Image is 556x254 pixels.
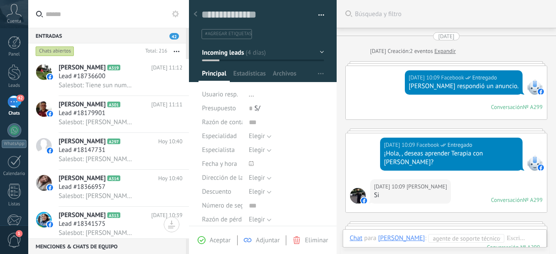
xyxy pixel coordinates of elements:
span: Aceptar [210,236,231,244]
img: icon [47,185,53,191]
a: avataricon[PERSON_NAME]A314Hoy 10:40Lead #18366957Salesbot: [PERSON_NAME], ¿quieres recibir noved... [28,170,189,206]
span: Presupuesto [202,104,236,112]
div: Creación: [370,47,456,56]
div: Especialidad [202,129,242,143]
span: Hoy 10:40 [158,137,182,146]
span: Lead #18736600 [59,72,106,81]
span: 2 eventos [410,47,433,56]
span: Fecha y hora [202,161,237,167]
div: 299 [487,244,540,251]
div: Leads [2,83,27,89]
img: icon [47,74,53,80]
span: Eliminar [305,236,328,244]
div: [DATE] 10:09 [374,182,407,191]
div: Chats [2,111,27,116]
span: Salesbot: [PERSON_NAME], ¿quieres recibir novedades y promociones de la Escuela Cetim? Déjanos tu... [59,229,135,237]
div: Usuario resp. [202,88,242,102]
span: A297 [107,139,120,144]
span: Lead #18341575 [59,220,106,228]
span: Cuenta [7,19,21,24]
span: para [364,234,376,243]
span: Salesbot: [PERSON_NAME], ¿quieres recibir novedades y promociones de la Escuela Cetim? Déjanos tu... [59,192,135,200]
span: ... [249,90,254,99]
div: Especialista [202,143,242,157]
span: Maria Carhuajulca [407,182,447,191]
div: ¡Hola, , deseas aprender Terapia con [PERSON_NAME]? [384,149,519,167]
div: Total: 216 [142,47,167,56]
span: A301 [107,102,120,107]
span: [PERSON_NAME] [59,100,106,109]
div: Descuento [202,185,242,199]
span: Lead #18179901 [59,109,106,118]
div: Calendario [2,171,27,177]
span: Entregado [472,73,497,82]
span: Elegir [249,188,265,196]
span: Estadísticas [233,69,266,82]
span: A319 [107,65,120,70]
div: Maria Carhuajulca [378,234,425,242]
img: icon [47,148,53,154]
div: Listas [2,201,27,207]
div: Razón de contacto [202,115,242,129]
span: 42 [169,33,179,40]
span: 1 [16,230,23,237]
span: [PERSON_NAME] [59,174,106,183]
div: [DATE] [370,47,387,56]
span: Salesbot: Tiene sun numero de whatsapp para darte la informacion? [59,81,135,89]
span: [PERSON_NAME] [59,137,106,146]
span: Dirección de la clínica [202,175,263,181]
span: [DATE] 11:11 [151,100,182,109]
a: avataricon[PERSON_NAME]A319[DATE] 11:12Lead #18736600Salesbot: Tiene sun numero de whatsapp para ... [28,59,189,96]
div: № A299 [523,196,543,204]
div: WhatsApp [2,140,26,148]
div: [PERSON_NAME] respondió un anuncio. [409,82,519,91]
a: Expandir [434,47,456,56]
span: Elegir [249,146,265,154]
span: Maria Carhuajulca [350,188,366,204]
span: Entregado [447,141,472,149]
div: Fecha y hora [202,157,242,171]
span: #agregar etiquetas [205,31,252,37]
span: Elegir [249,132,265,140]
div: Número de seguro [202,199,242,213]
a: avataricon[PERSON_NAME]A301[DATE] 11:11Lead #18179901Salesbot: [PERSON_NAME], [PERSON_NAME], tien... [28,96,189,132]
span: Facebook [417,141,440,149]
div: Panel [2,52,27,57]
button: Elegir [249,213,271,227]
span: A313 [107,212,120,218]
button: Elegir [249,143,271,157]
img: icon [47,221,53,228]
div: [DATE] [438,32,454,40]
div: [DATE] 10:09 [409,73,441,82]
span: Lead #18366957 [59,183,106,191]
span: Agente de soporte técnico [433,234,495,243]
a: avataricon[PERSON_NAME]A297Hoy 10:40Lead #18147731Salesbot: [PERSON_NAME], ¿quieres recibir noved... [28,133,189,169]
span: Archivos [273,69,296,82]
button: Elegir [249,129,271,143]
span: [PERSON_NAME] [59,211,106,220]
button: Elegir [249,171,271,185]
div: Conversación [491,196,523,204]
div: № A299 [523,103,543,111]
span: Elegir [249,215,265,224]
span: Razón de contacto [202,119,253,125]
span: Especialidad [202,133,237,139]
span: Adjuntar [256,236,280,244]
span: [DATE] 10:39 [151,211,182,220]
span: Descuento [202,188,231,195]
div: Si [374,191,447,200]
span: Principal [202,69,226,82]
div: [DATE] 10:09 [384,141,417,149]
span: 42 [17,95,24,102]
span: Usuario resp. [202,90,238,99]
span: Especialista [202,147,235,153]
span: Número de seguro [202,202,253,209]
span: Elegir [249,174,265,182]
span: Razón de pérdida [202,216,250,223]
div: Chats abiertos [36,46,74,56]
span: [DATE] 11:12 [151,63,182,72]
span: A314 [107,175,120,181]
button: Elegir [249,185,271,199]
span: Hoy 10:40 [158,174,182,183]
img: facebook-sm.svg [538,165,544,171]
